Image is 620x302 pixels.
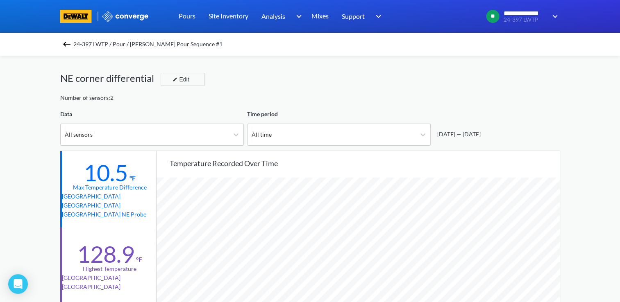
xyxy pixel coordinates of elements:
img: downArrow.svg [291,11,304,21]
div: Number of sensors: 2 [60,93,114,102]
div: Temperature recorded over time [170,158,560,169]
div: 128.9 [77,240,134,268]
img: branding logo [60,10,92,23]
span: 24-397 LWTP / Pour / [PERSON_NAME] Pour Sequence #1 [73,38,223,50]
div: Open Intercom Messenger [8,274,28,294]
div: [DATE] — [DATE] [434,130,481,139]
div: NE corner differential [60,70,161,86]
img: downArrow.svg [547,11,560,21]
img: downArrow.svg [370,11,384,21]
img: backspace.svg [62,39,72,49]
button: Edit [161,73,205,86]
div: Highest temperature [83,264,136,273]
div: Data [60,110,244,119]
div: All sensors [65,130,93,139]
div: 10.5 [84,159,128,187]
a: branding logo [60,10,102,23]
span: 24-397 LWTP [504,17,547,23]
div: Time period [247,110,431,119]
img: logo_ewhite.svg [102,11,149,22]
div: Max temperature difference [73,183,147,192]
p: [GEOGRAPHIC_DATA] [GEOGRAPHIC_DATA] [62,192,158,210]
span: Analysis [261,11,285,21]
p: [GEOGRAPHIC_DATA] [GEOGRAPHIC_DATA] [62,273,158,291]
div: Edit [169,74,191,84]
div: All time [252,130,272,139]
p: [GEOGRAPHIC_DATA] NE Probe [62,210,158,219]
img: edit-icon.svg [173,77,177,82]
span: Support [342,11,365,21]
